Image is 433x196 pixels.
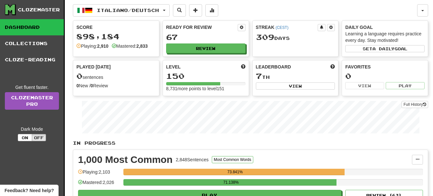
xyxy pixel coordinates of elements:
span: 0 [76,71,83,80]
div: sentences [76,72,156,80]
div: Mastered: 2,026 [78,179,120,190]
a: ClozemasterPro [5,92,59,110]
div: Favorites [345,64,425,70]
a: (CEST) [276,25,289,30]
strong: 2,910 [97,43,108,49]
button: Seta dailygoal [345,45,425,52]
div: 1,000 Most Common [78,155,173,165]
div: Day s [256,33,335,42]
div: Daily Goal [345,24,425,31]
div: Playing: [76,43,108,49]
button: Add sentence to collection [189,4,202,17]
div: 8,731 more points to level 151 [166,85,245,92]
span: This week in points, UTC [330,64,335,70]
button: View [256,82,335,90]
div: Dark Mode [5,126,59,132]
button: Search sentences [173,4,186,17]
span: Open feedback widget [5,187,54,194]
span: Italiano / Deutsch [97,7,159,13]
strong: 0 [76,83,79,88]
div: Playing: 2,103 [78,169,120,179]
p: In Progress [73,140,428,146]
div: 0 [345,72,425,80]
span: Level [166,64,181,70]
button: Most Common Words [212,156,253,163]
div: 73.841% [125,169,345,175]
span: a daily [372,46,394,51]
span: Played [DATE] [76,64,111,70]
div: th [256,72,335,80]
div: 2,848 Sentences [176,156,209,163]
span: 7 [256,71,262,80]
button: View [345,82,384,89]
div: Mastered: [112,43,148,49]
span: Leaderboard [256,64,291,70]
div: 150 [166,72,245,80]
button: Full History [402,101,428,108]
div: 71.138% [125,179,336,186]
button: More stats [205,4,218,17]
strong: 0 [91,83,93,88]
button: Play [386,82,425,89]
div: Streak [256,24,318,31]
button: Italiano/Deutsch [73,4,170,17]
button: On [18,134,32,141]
div: Score [76,24,156,31]
div: New / Review [76,82,156,89]
div: Learning a language requires practice every day. Stay motivated! [345,31,425,43]
div: Get fluent faster. [5,84,59,91]
div: 898,184 [76,32,156,41]
strong: 2,833 [136,43,148,49]
button: Off [32,134,46,141]
div: 67 [166,33,245,41]
div: Ready for Review [166,24,238,31]
button: Review [166,43,245,53]
span: Score more points to level up [241,64,245,70]
div: Clozemaster [18,6,60,13]
span: 309 [256,32,274,42]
